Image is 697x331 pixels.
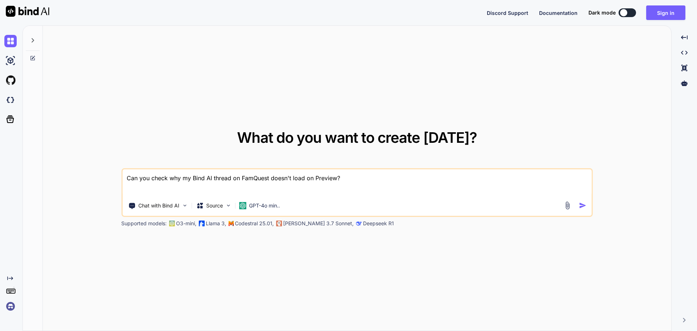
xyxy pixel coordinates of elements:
[199,221,204,226] img: Llama2
[239,202,246,209] img: GPT-4o mini
[283,220,354,227] p: [PERSON_NAME] 3.7 Sonnet,
[225,202,231,209] img: Pick Models
[235,220,274,227] p: Codestral 25.01,
[169,221,175,226] img: GPT-4
[563,201,572,210] img: attachment
[356,221,362,226] img: claude
[121,220,167,227] p: Supported models:
[539,9,578,17] button: Documentation
[206,220,226,227] p: Llama 3,
[138,202,179,209] p: Chat with Bind AI
[588,9,616,16] span: Dark mode
[249,202,280,209] p: GPT-4o min..
[176,220,196,227] p: O3-mini,
[276,221,282,226] img: claude
[4,74,17,86] img: githubLight
[182,202,188,209] img: Pick Tools
[122,169,592,196] textarea: Can you check why my Bind AI thread on FamQuest doesn't load on Preview?
[4,35,17,47] img: chat
[206,202,223,209] p: Source
[579,202,587,209] img: icon
[487,9,528,17] button: Discord Support
[646,5,685,20] button: Sign in
[4,300,17,312] img: signin
[4,55,17,67] img: ai-studio
[539,10,578,16] span: Documentation
[487,10,528,16] span: Discord Support
[6,6,49,17] img: Bind AI
[363,220,394,227] p: Deepseek R1
[228,221,233,226] img: Mistral-AI
[4,94,17,106] img: darkCloudIdeIcon
[237,129,477,146] span: What do you want to create [DATE]?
